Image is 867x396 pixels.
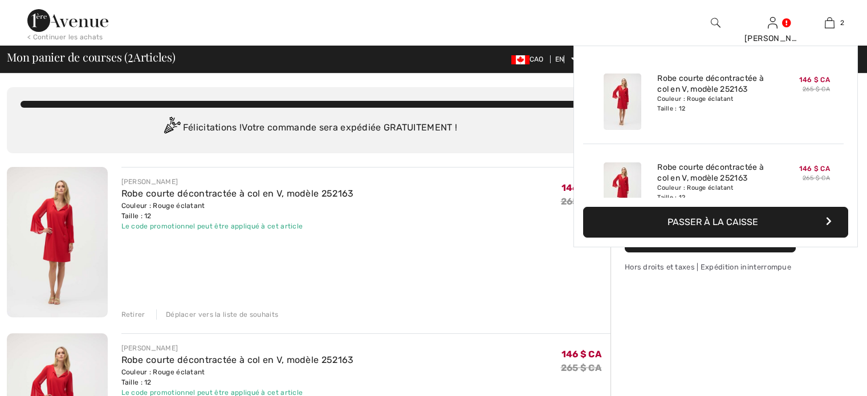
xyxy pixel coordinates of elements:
[121,178,178,186] font: [PERSON_NAME]
[242,122,457,133] font: Votre commande sera expédiée GRATUITEMENT !
[803,174,830,182] font: 265 $ CA
[799,165,830,173] font: 146 $ CA
[604,74,641,130] img: Robe courte décontractée à col en V, modèle 252163
[657,95,733,103] font: Couleur : Rouge éclatant
[561,362,601,373] font: 265 $ CA
[121,202,205,210] font: Couleur : Rouge éclatant
[121,188,354,199] a: Robe courte décontractée à col en V, modèle 252163
[625,263,791,271] font: Hors droits et taxes | Expédition ininterrompue
[511,55,530,64] img: Dollar canadien
[121,222,303,230] font: Le code promotionnel peut être appliqué à cet article
[657,194,685,201] font: Taille : 12
[744,34,811,43] font: [PERSON_NAME]
[561,182,601,193] font: 146 $ CA
[604,162,641,219] img: Robe courte décontractée à col en V, modèle 252163
[133,49,176,64] font: Articles)
[561,196,601,207] font: 265 $ CA
[183,122,242,133] font: Félicitations !
[166,311,278,319] font: Déplacer vers la liste de souhaits
[160,117,183,140] img: Congratulation2.svg
[657,184,733,191] font: Couleur : Rouge éclatant
[128,46,133,66] font: 2
[840,19,844,27] font: 2
[27,9,108,32] img: 1ère Avenue
[7,49,128,64] font: Mon panier de courses (
[121,311,145,319] font: Retirer
[555,55,564,63] font: EN
[121,368,205,376] font: Couleur : Rouge éclatant
[657,162,770,183] a: Robe courte décontractée à col en V, modèle 252163
[657,74,764,94] font: Robe courte décontractée à col en V, modèle 252163
[561,349,601,360] font: 146 $ CA
[801,16,857,30] a: 2
[803,85,830,93] font: 265 $ CA
[583,207,848,238] button: Passer à la caisse
[657,162,764,183] font: Robe courte décontractée à col en V, modèle 252163
[768,16,778,30] img: Mes informations
[7,167,108,317] img: Robe courte décontractée à col en V, modèle 252163
[825,16,835,30] img: Mon sac
[27,33,103,41] font: < Continuer les achats
[799,76,830,84] font: 146 $ CA
[657,105,685,112] font: Taille : 12
[121,354,354,365] a: Robe courte décontractée à col en V, modèle 252163
[121,378,152,386] font: Taille : 12
[711,16,721,30] img: rechercher sur le site
[768,17,778,28] a: Se connecter
[121,344,178,352] font: [PERSON_NAME]
[530,55,544,63] font: CAO
[121,212,152,220] font: Taille : 12
[667,217,758,227] font: Passer à la caisse
[657,74,770,95] a: Robe courte décontractée à col en V, modèle 252163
